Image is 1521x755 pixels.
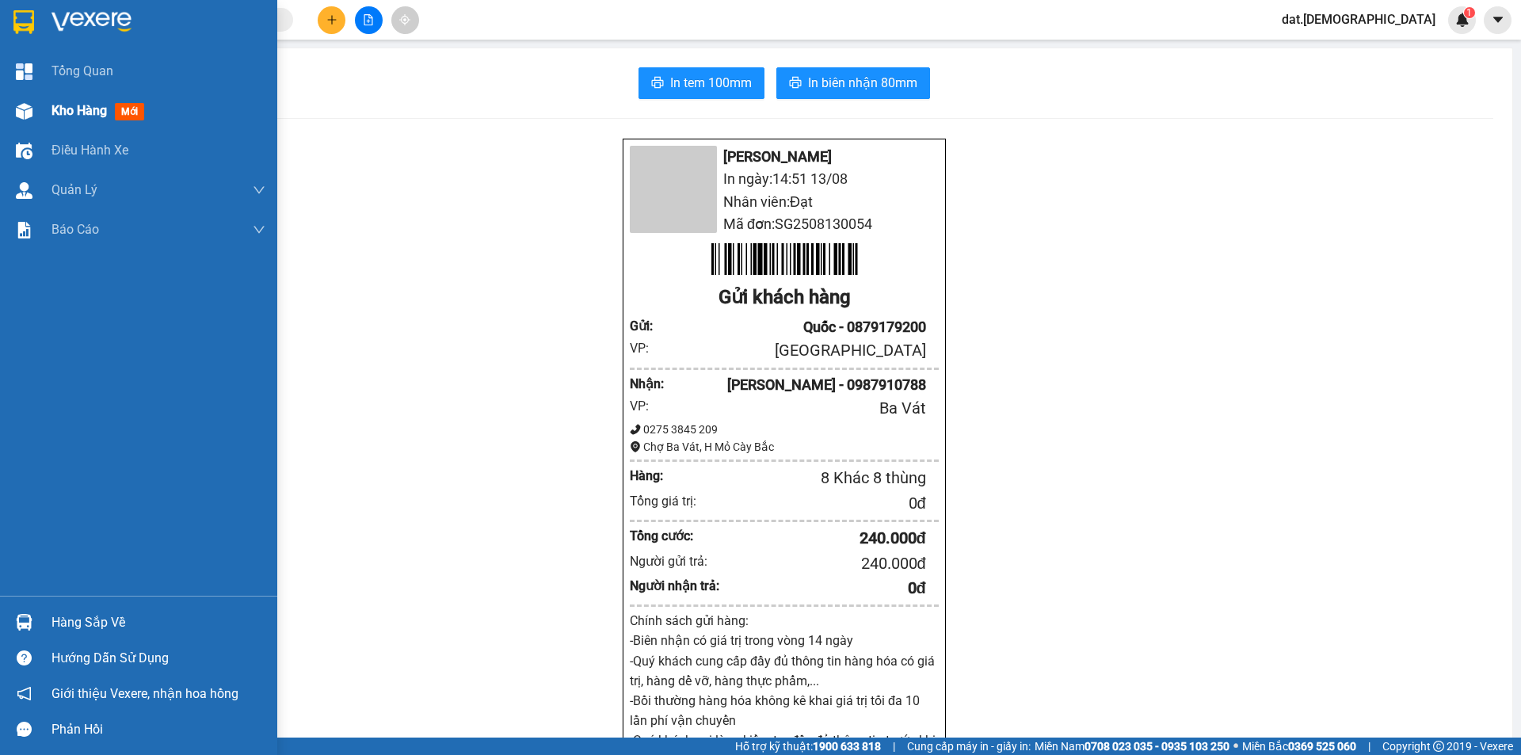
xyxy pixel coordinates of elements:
[630,316,669,336] div: Gửi :
[670,73,752,93] span: In tem 100mm
[51,646,265,670] div: Hướng dẫn sử dụng
[651,76,664,91] span: printer
[776,67,930,99] button: printerIn biên nhận 80mm
[630,551,720,571] div: Người gửi trả:
[639,67,764,99] button: printerIn tem 100mm
[253,184,265,196] span: down
[51,61,113,81] span: Tổng Quan
[326,14,337,25] span: plus
[51,219,99,239] span: Báo cáo
[17,686,32,701] span: notification
[8,95,157,117] li: [PERSON_NAME]
[720,551,926,576] div: 240.000 đ
[318,6,345,34] button: plus
[669,374,926,396] div: [PERSON_NAME] - 0987910788
[694,466,926,490] div: 8 Khác 8 thùng
[630,526,720,546] div: Tổng cước:
[630,283,939,313] div: Gửi khách hàng
[51,718,265,742] div: Phản hồi
[253,223,265,236] span: down
[630,491,720,511] div: Tổng giá trị:
[1233,743,1238,749] span: ⚪️
[669,396,926,421] div: Ba Vát
[1288,740,1356,753] strong: 0369 525 060
[813,740,881,753] strong: 1900 633 818
[630,691,939,730] p: -Bồi thường hàng hóa không kê khai giá trị tối đa 10 lần phí vận chuyển
[1466,7,1472,18] span: 1
[1455,13,1470,27] img: icon-new-feature
[17,650,32,665] span: question-circle
[51,140,128,160] span: Điều hành xe
[630,146,939,168] li: [PERSON_NAME]
[16,182,32,199] img: warehouse-icon
[630,374,669,394] div: Nhận :
[1085,740,1229,753] strong: 0708 023 035 - 0935 103 250
[893,738,895,755] span: |
[391,6,419,34] button: aim
[51,180,97,200] span: Quản Lý
[17,722,32,737] span: message
[363,14,374,25] span: file-add
[669,316,926,338] div: Quốc - 0879179200
[630,631,939,650] p: -Biên nhận có giá trị trong vòng 14 ngày
[16,614,32,631] img: warehouse-icon
[1484,6,1511,34] button: caret-down
[16,103,32,120] img: warehouse-icon
[8,117,157,139] li: In ngày: 14:51 13/08
[630,611,939,631] div: Chính sách gửi hàng:
[630,396,669,416] div: VP:
[1242,738,1356,755] span: Miền Bắc
[16,222,32,238] img: solution-icon
[630,466,694,486] div: Hàng:
[630,421,939,438] div: 0275 3845 209
[16,143,32,159] img: warehouse-icon
[630,441,641,452] span: environment
[115,103,144,120] span: mới
[669,338,926,363] div: [GEOGRAPHIC_DATA]
[808,73,917,93] span: In biên nhận 80mm
[630,338,669,358] div: VP:
[630,651,939,691] p: -Quý khách cung cấp đầy đủ thông tin hàng hóa có giá trị, hàng dể vỡ, hàng thực phẩm,...
[789,76,802,91] span: printer
[16,63,32,80] img: dashboard-icon
[1368,738,1370,755] span: |
[399,14,410,25] span: aim
[630,424,641,435] span: phone
[720,576,926,601] div: 0 đ
[51,684,238,704] span: Giới thiệu Vexere, nhận hoa hồng
[1433,741,1444,752] span: copyright
[1491,13,1505,27] span: caret-down
[630,438,939,456] div: Chợ Ba Vát, H Mỏ Cày Bắc
[1464,7,1475,18] sup: 1
[720,526,926,551] div: 240.000 đ
[630,168,939,190] li: In ngày: 14:51 13/08
[1035,738,1229,755] span: Miền Nam
[630,576,720,596] div: Người nhận trả:
[13,10,34,34] img: logo-vxr
[630,213,939,235] li: Mã đơn: SG2508130054
[51,103,107,118] span: Kho hàng
[1269,10,1448,29] span: dat.[DEMOGRAPHIC_DATA]
[735,738,881,755] span: Hỗ trợ kỹ thuật:
[720,491,926,516] div: 0 đ
[355,6,383,34] button: file-add
[907,738,1031,755] span: Cung cấp máy in - giấy in:
[51,611,265,635] div: Hàng sắp về
[630,191,939,213] li: Nhân viên: Đạt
